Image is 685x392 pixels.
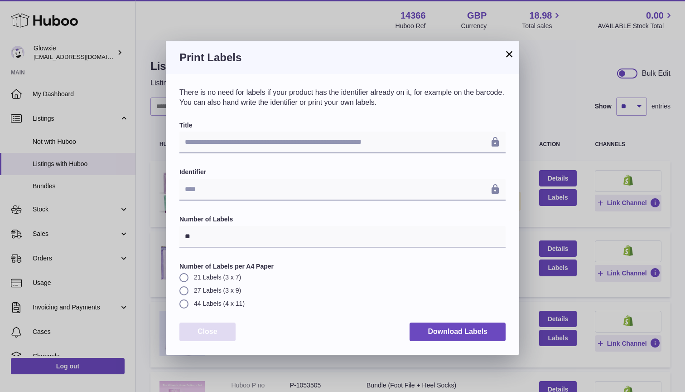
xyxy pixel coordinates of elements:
h3: Print Labels [179,50,506,65]
button: × [504,49,515,59]
label: Number of Labels per A4 Paper [179,262,506,271]
label: 44 Labels (4 x 11) [179,299,506,308]
label: Title [179,121,506,130]
p: There is no need for labels if your product has the identifier already on it, for example on the ... [179,88,506,107]
label: 21 Labels (3 x 7) [179,273,506,282]
label: Number of Labels [179,215,506,224]
label: Identifier [179,168,506,176]
button: Download Labels [410,323,506,341]
button: Close [179,323,236,341]
label: 27 Labels (3 x 9) [179,286,506,295]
